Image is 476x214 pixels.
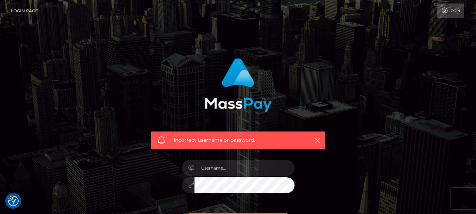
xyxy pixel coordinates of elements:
img: MassPay Login [205,58,272,112]
span: Incorrect username or password. [174,136,302,144]
a: Login [437,4,464,18]
img: Revisit consent button [8,196,19,206]
a: Login Page [11,4,38,18]
input: Username... [194,160,295,176]
button: Consent Preferences [8,196,19,206]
